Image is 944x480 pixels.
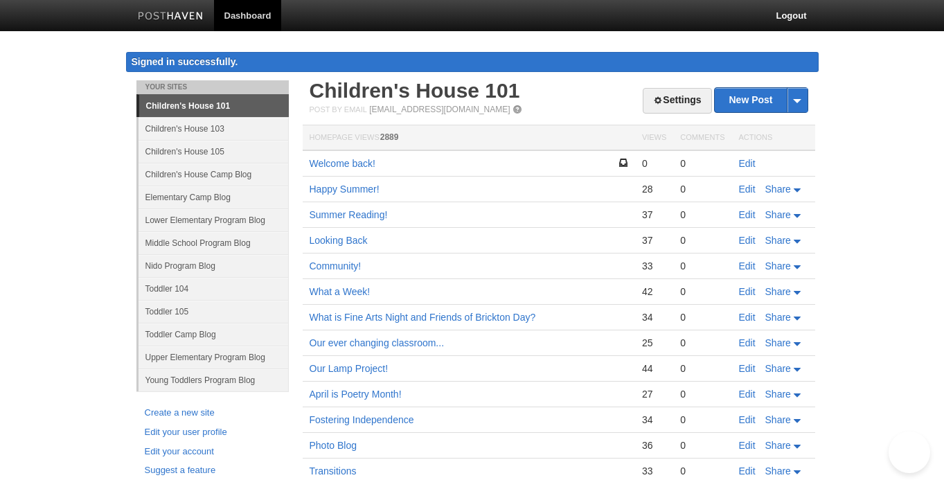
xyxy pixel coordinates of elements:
[310,158,375,169] a: Welcome back!
[739,286,756,297] a: Edit
[310,414,414,425] a: Fostering Independence
[643,88,711,114] a: Settings
[642,362,666,375] div: 44
[139,140,289,163] a: Children's House 105
[680,362,724,375] div: 0
[739,158,756,169] a: Edit
[765,260,791,272] span: Share
[765,209,791,220] span: Share
[680,337,724,349] div: 0
[310,465,357,477] a: Transitions
[139,208,289,231] a: Lower Elementary Program Blog
[739,337,756,348] a: Edit
[380,132,399,142] span: 2889
[680,311,724,323] div: 0
[739,440,756,451] a: Edit
[642,285,666,298] div: 42
[739,184,756,195] a: Edit
[765,312,791,323] span: Share
[310,105,367,114] span: Post by Email
[642,157,666,170] div: 0
[642,439,666,452] div: 36
[145,406,280,420] a: Create a new site
[310,79,520,102] a: Children's House 101
[139,368,289,391] a: Young Toddlers Program Blog
[642,208,666,221] div: 37
[765,389,791,400] span: Share
[139,323,289,346] a: Toddler Camp Blog
[739,312,756,323] a: Edit
[765,235,791,246] span: Share
[642,388,666,400] div: 27
[732,125,815,151] th: Actions
[145,425,280,440] a: Edit your user profile
[739,209,756,220] a: Edit
[680,157,724,170] div: 0
[765,440,791,451] span: Share
[739,414,756,425] a: Edit
[310,235,368,246] a: Looking Back
[310,363,389,374] a: Our Lamp Project!
[739,235,756,246] a: Edit
[139,95,289,117] a: Children's House 101
[139,117,289,140] a: Children's House 103
[138,12,204,22] img: Posthaven-bar
[642,337,666,349] div: 25
[139,346,289,368] a: Upper Elementary Program Blog
[642,465,666,477] div: 33
[765,465,791,477] span: Share
[642,183,666,195] div: 28
[680,208,724,221] div: 0
[739,363,756,374] a: Edit
[369,105,510,114] a: [EMAIL_ADDRESS][DOMAIN_NAME]
[635,125,673,151] th: Views
[139,254,289,277] a: Nido Program Blog
[303,125,635,151] th: Homepage Views
[680,285,724,298] div: 0
[310,440,357,451] a: Photo Blog
[139,300,289,323] a: Toddler 105
[642,260,666,272] div: 33
[765,363,791,374] span: Share
[715,88,807,112] a: New Post
[139,277,289,300] a: Toddler 104
[310,184,380,195] a: Happy Summer!
[310,260,362,272] a: Community!
[680,465,724,477] div: 0
[145,445,280,459] a: Edit your account
[739,260,756,272] a: Edit
[765,337,791,348] span: Share
[680,439,724,452] div: 0
[765,414,791,425] span: Share
[310,337,445,348] a: Our ever changing classroom...
[139,186,289,208] a: Elementary Camp Blog
[765,184,791,195] span: Share
[642,311,666,323] div: 34
[739,389,756,400] a: Edit
[136,80,289,94] li: Your Sites
[642,414,666,426] div: 34
[680,260,724,272] div: 0
[139,163,289,186] a: Children's House Camp Blog
[126,52,819,72] div: Signed in successfully.
[680,183,724,195] div: 0
[673,125,731,151] th: Comments
[680,388,724,400] div: 0
[310,286,371,297] a: What a Week!
[310,389,402,400] a: April is Poetry Month!
[145,463,280,478] a: Suggest a feature
[310,312,536,323] a: What is Fine Arts Night and Friends of Brickton Day?
[642,234,666,247] div: 37
[680,234,724,247] div: 0
[139,231,289,254] a: Middle School Program Blog
[739,465,756,477] a: Edit
[680,414,724,426] div: 0
[310,209,388,220] a: Summer Reading!
[765,286,791,297] span: Share
[889,432,930,473] iframe: Help Scout Beacon - Open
